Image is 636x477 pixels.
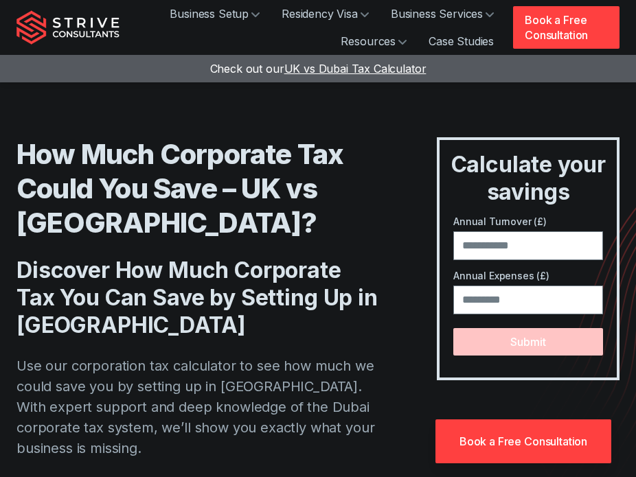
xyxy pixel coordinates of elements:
button: Submit [453,328,603,356]
h2: Discover How Much Corporate Tax You Can Save by Setting Up in [GEOGRAPHIC_DATA] [16,257,382,339]
label: Annual Expenses (£) [453,268,603,283]
h1: How Much Corporate Tax Could You Save – UK vs [GEOGRAPHIC_DATA]? [16,137,382,240]
a: Resources [330,27,418,55]
a: Book a Free Consultation [435,419,611,463]
a: Case Studies [418,27,505,55]
h3: Calculate your savings [445,151,611,206]
p: Use our corporation tax calculator to see how much we could save you by setting up in [GEOGRAPHIC... [16,356,382,458]
img: Strive Consultants [16,10,120,45]
a: Check out ourUK vs Dubai Tax Calculator [210,62,427,75]
span: UK vs Dubai Tax Calculator [284,62,427,75]
a: Book a Free Consultation [513,6,620,49]
label: Annual Turnover (£) [453,214,603,229]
